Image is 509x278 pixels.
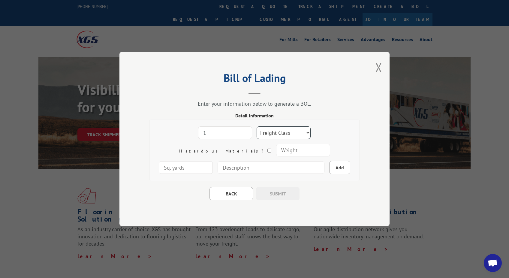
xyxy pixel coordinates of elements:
[149,100,360,107] div: Enter your information below to generate a BOL.
[484,254,502,272] a: Open chat
[218,161,324,174] input: Description
[198,126,252,139] input: Shipping Units
[329,161,350,174] button: Add
[267,149,271,153] input: Hazardous Materials?
[276,144,330,156] input: Weight
[149,74,360,85] h2: Bill of Lading
[256,187,300,200] button: SUBMIT
[209,187,253,200] button: BACK
[179,148,271,154] label: Hazardous Materials?
[149,112,360,119] div: Detail Information
[375,59,382,75] button: Close modal
[159,161,213,174] input: Sq. yards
